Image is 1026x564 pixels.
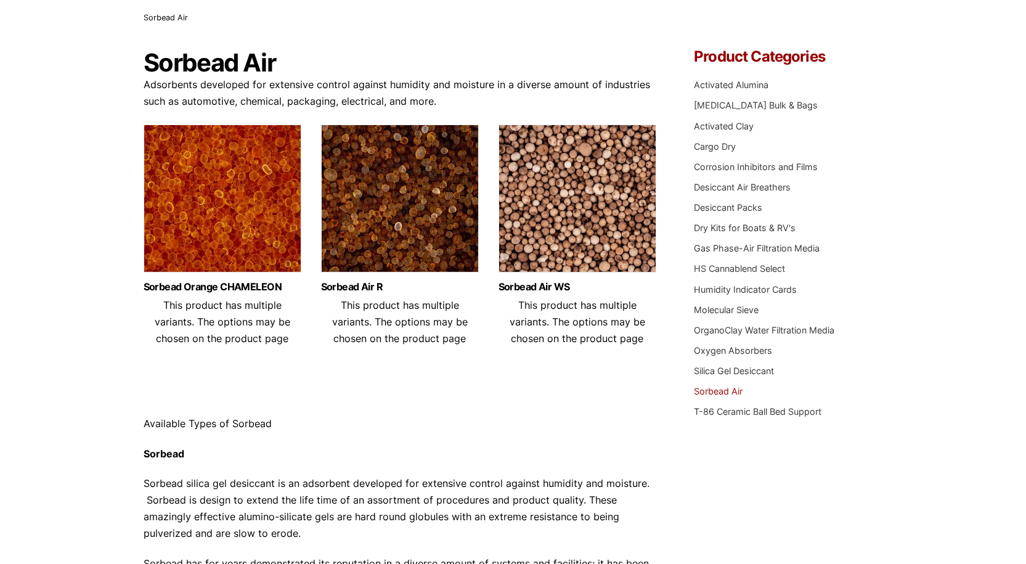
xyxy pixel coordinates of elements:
a: Activated Clay [694,121,754,131]
h4: Product Categories [694,49,882,64]
a: Sorbead Air WS [499,282,656,292]
a: HS Cannablend Select [694,263,785,274]
p: Available Types of Sorbead [144,415,658,432]
a: Activated Alumina [694,80,768,90]
span: Sorbead Air [144,13,188,22]
a: Silica Gel Desiccant [694,366,774,376]
a: Sorbead Orange CHAMELEON [144,282,301,292]
a: Oxygen Absorbers [694,345,772,356]
a: [MEDICAL_DATA] Bulk & Bags [694,100,818,110]
a: OrganoClay Water Filtration Media [694,325,834,335]
a: Gas Phase-Air Filtration Media [694,243,820,253]
a: Sorbead Air [694,386,743,396]
a: Humidity Indicator Cards [694,284,797,295]
a: Sorbead Air R [321,282,479,292]
h1: Sorbead Air [144,49,658,76]
span: This product has multiple variants. The options may be chosen on the product page [155,299,290,345]
a: Desiccant Packs [694,202,762,213]
a: Dry Kits for Boats & RV's [694,223,796,233]
p: Sorbead silica gel desiccant is an adsorbent developed for extensive control against humidity and... [144,475,658,542]
strong: Sorbead [144,448,184,460]
a: Desiccant Air Breathers [694,182,791,192]
p: Adsorbents developed for extensive control against humidity and moisture in a diverse amount of i... [144,76,658,110]
a: Corrosion Inhibitors and Films [694,161,818,172]
a: Cargo Dry [694,141,736,152]
span: This product has multiple variants. The options may be chosen on the product page [332,299,468,345]
span: This product has multiple variants. The options may be chosen on the product page [510,299,645,345]
a: T-86 Ceramic Ball Bed Support [694,406,821,417]
a: Molecular Sieve [694,304,759,315]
